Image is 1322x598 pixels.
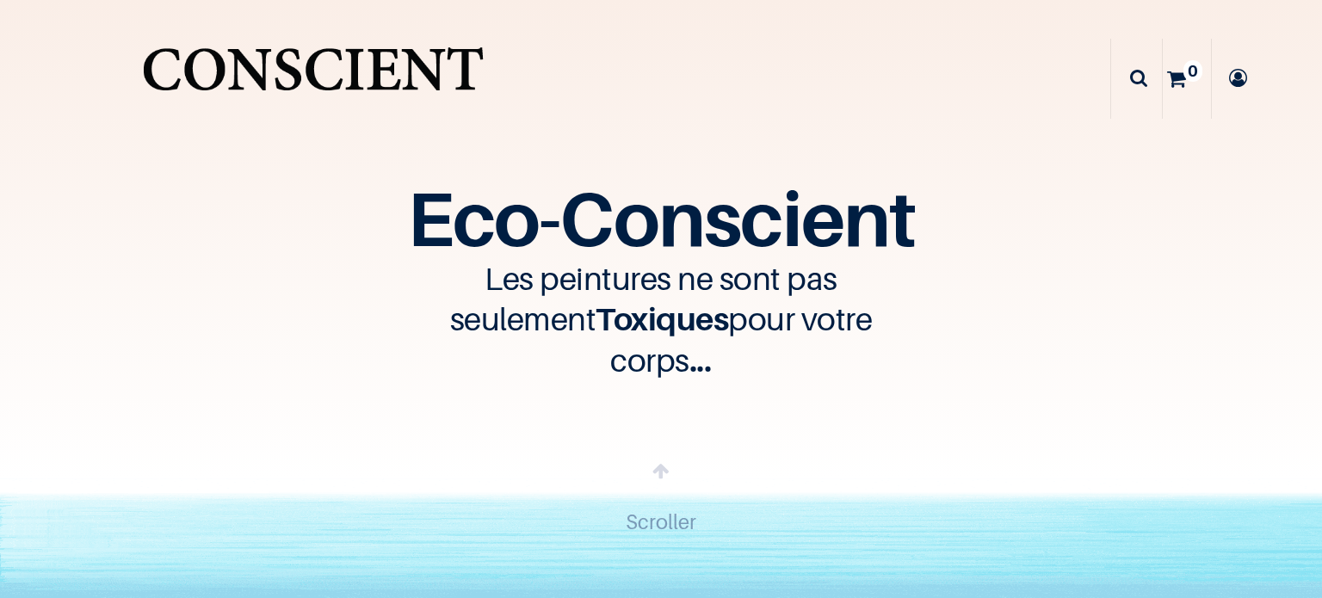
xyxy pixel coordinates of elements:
sup: 0 [1183,60,1202,82]
img: Conscient [138,34,488,124]
span: ... [689,341,712,379]
h3: Les peintures ne sont pas seulement pour votre corps [403,258,919,382]
a: Logo of Conscient [138,34,488,124]
h1: Eco-Conscient [79,188,1243,249]
span: Toxiques [596,299,728,337]
a: 0 [1163,39,1211,119]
